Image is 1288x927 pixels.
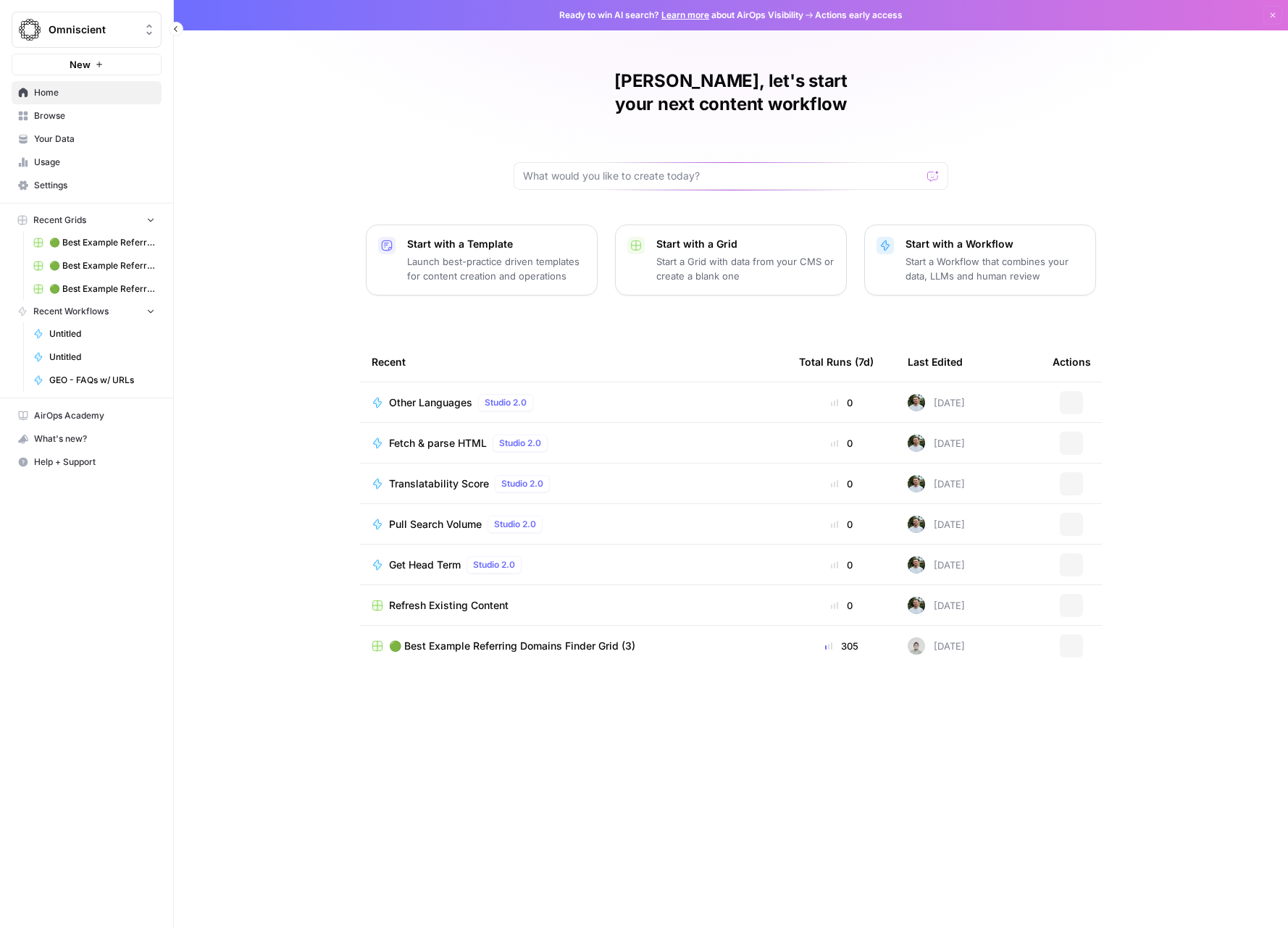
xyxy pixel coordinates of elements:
button: Start with a TemplateLaunch best-practice driven templates for content creation and operations [366,225,598,295]
p: Start with a Workflow [906,237,1084,251]
a: Usage [12,151,162,174]
img: ws6ikb7tb9bx8pak3pdnsmoqa89l [908,435,925,452]
span: Studio 2.0 [485,396,527,409]
a: Browse [12,104,162,127]
a: Settings [12,174,162,197]
span: Omniscient [49,22,136,37]
p: Launch best-practice driven templates for content creation and operations [407,254,585,283]
div: 0 [799,517,885,532]
a: Fetch & parse HTMLStudio 2.0 [372,435,776,452]
a: Translatability ScoreStudio 2.0 [372,475,776,492]
span: Help + Support [34,456,155,469]
p: Start a Grid with data from your CMS or create a blank one [656,254,835,283]
span: Recent Workflows [33,305,109,318]
a: Get Head TermStudio 2.0 [372,556,776,574]
a: Untitled [27,322,162,345]
a: Home [12,81,162,104]
p: Start a Workflow that combines your data, LLMs and human review [906,254,1084,283]
span: Untitled [49,327,155,340]
span: Browse [34,109,155,122]
span: Studio 2.0 [494,518,536,531]
a: Other LanguagesStudio 2.0 [372,394,776,411]
span: Studio 2.0 [501,477,543,490]
span: 🟢 Best Example Referring Domains Finder Grid (3) [389,639,635,653]
div: [DATE] [908,556,965,574]
button: Recent Workflows [12,301,162,322]
div: Recent [372,342,776,382]
span: 🟢 Best Example Referring Domains Finder Grid (3) [49,236,155,249]
div: [DATE] [908,637,965,655]
a: AirOps Academy [12,404,162,427]
span: Your Data [34,133,155,146]
div: Total Runs (7d) [799,342,874,382]
img: cu9xolbrxuqs6ajko1qc0askbkgj [908,637,925,655]
div: [DATE] [908,597,965,614]
div: [DATE] [908,516,965,533]
a: 🟢 Best Example Referring Domains Finder Grid (3) [372,639,776,653]
div: 0 [799,395,885,410]
a: 🟢 Best Example Referring Domains Finder Grid (3) [27,231,162,254]
span: 🟢 Best Example Referring Domains Finder Grid (1) [49,282,155,295]
div: 0 [799,436,885,450]
a: Pull Search VolumeStudio 2.0 [372,516,776,533]
span: Untitled [49,351,155,364]
span: Recent Grids [33,214,86,227]
input: What would you like to create today? [523,169,921,183]
span: Home [34,86,155,99]
span: Studio 2.0 [499,437,541,450]
span: AirOps Academy [34,409,155,422]
button: Start with a WorkflowStart a Workflow that combines your data, LLMs and human review [864,225,1096,295]
div: [DATE] [908,435,965,452]
span: Usage [34,156,155,169]
span: Actions early access [815,9,903,22]
p: Start with a Template [407,237,585,251]
button: Help + Support [12,450,162,474]
img: ws6ikb7tb9bx8pak3pdnsmoqa89l [908,394,925,411]
button: Start with a GridStart a Grid with data from your CMS or create a blank one [615,225,847,295]
button: Workspace: Omniscient [12,12,162,48]
a: 🟢 Best Example Referring Domains Finder Grid (2) [27,254,162,277]
a: GEO - FAQs w/ URLs [27,369,162,392]
p: Start with a Grid [656,237,835,251]
div: 0 [799,558,885,572]
a: Untitled [27,345,162,369]
span: Other Languages [389,395,472,410]
span: Pull Search Volume [389,517,482,532]
a: Your Data [12,127,162,151]
a: 🟢 Best Example Referring Domains Finder Grid (1) [27,277,162,301]
span: Fetch & parse HTML [389,436,487,450]
div: 0 [799,477,885,491]
span: Refresh Existing Content [389,598,509,613]
span: Get Head Term [389,558,461,572]
span: 🟢 Best Example Referring Domains Finder Grid (2) [49,259,155,272]
div: Last Edited [908,342,963,382]
img: ws6ikb7tb9bx8pak3pdnsmoqa89l [908,597,925,614]
div: 0 [799,598,885,613]
img: ws6ikb7tb9bx8pak3pdnsmoqa89l [908,475,925,492]
img: ws6ikb7tb9bx8pak3pdnsmoqa89l [908,516,925,533]
span: New [70,57,91,72]
button: New [12,54,162,75]
div: 305 [799,639,885,653]
div: [DATE] [908,475,965,492]
img: ws6ikb7tb9bx8pak3pdnsmoqa89l [908,556,925,574]
button: Recent Grids [12,209,162,231]
div: [DATE] [908,394,965,411]
a: Refresh Existing Content [372,598,776,613]
span: Ready to win AI search? about AirOps Visibility [559,9,803,22]
a: Learn more [661,9,709,20]
h1: [PERSON_NAME], let's start your next content workflow [514,70,948,116]
div: Actions [1053,342,1091,382]
span: Studio 2.0 [473,558,515,571]
span: Translatability Score [389,477,489,491]
div: What's new? [12,428,161,450]
img: Omniscient Logo [17,17,43,43]
span: GEO - FAQs w/ URLs [49,374,155,387]
span: Settings [34,179,155,192]
button: What's new? [12,427,162,450]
